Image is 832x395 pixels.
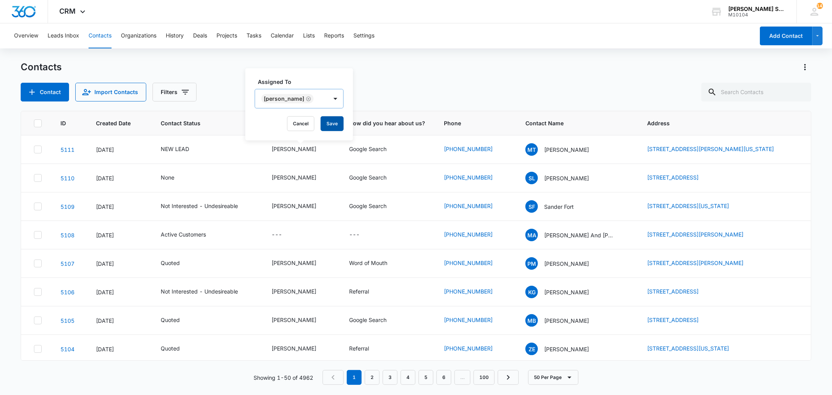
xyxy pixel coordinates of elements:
[728,6,785,12] div: account name
[525,200,538,213] span: SF
[444,287,507,297] div: Phone - (732) 255-1449 - Select to Edit Field
[444,173,493,181] a: [PHONE_NUMBER]
[161,145,203,154] div: Contact Status - NEW LEAD - Select to Edit Field
[271,23,294,48] button: Calendar
[349,230,374,240] div: How did you hear about us? - - Select to Edit Field
[60,232,75,238] a: Navigate to contact details page for Melissa And Jeff Deyro
[161,173,174,181] div: None
[96,119,131,127] span: Created Date
[353,23,374,48] button: Settings
[60,119,66,127] span: ID
[444,202,493,210] a: [PHONE_NUMBER]
[161,316,180,324] div: Quoted
[96,146,142,154] div: [DATE]
[271,230,296,240] div: Assigned To - - Select to Edit Field
[247,23,261,48] button: Tasks
[161,202,252,211] div: Contact Status - Not Interested - Undesireable - Select to Edit Field
[525,229,538,241] span: MA
[271,316,330,325] div: Assigned To - Brian Johnston - Select to Edit Field
[525,172,603,184] div: Contact Name - Sean Lucas - Select to Edit Field
[14,23,38,48] button: Overview
[544,146,589,154] p: [PERSON_NAME]
[647,145,788,154] div: Address - 3548 misty meadow dr, Dallas, Texas, 75287 - Select to Edit Field
[271,344,330,354] div: Assigned To - Ted DiMayo - Select to Edit Field
[525,257,538,270] span: PM
[365,370,380,385] a: Page 2
[349,202,401,211] div: How did you hear about us? - Google Search - Select to Edit Field
[21,83,69,101] button: Add Contact
[647,259,757,268] div: Address - 919 santa rosa ave, Wheaton, IL, 60187 - Select to Edit Field
[647,345,729,352] a: [STREET_ADDRESS][US_STATE]
[48,23,79,48] button: Leads Inbox
[60,175,75,181] a: Navigate to contact details page for Sean Lucas
[271,316,316,324] div: [PERSON_NAME]
[647,231,743,238] a: [STREET_ADDRESS][PERSON_NAME]
[271,145,330,154] div: Assigned To - Kenneth Florman - Select to Edit Field
[349,173,387,181] div: Google Search
[349,119,425,127] span: How did you hear about us?
[161,287,238,295] div: Not Interested - Undesireable
[323,370,519,385] nav: Pagination
[647,260,743,266] a: [STREET_ADDRESS][PERSON_NAME]
[60,7,76,15] span: CRM
[383,370,397,385] a: Page 3
[271,287,330,297] div: Assigned To - Kenneth Florman - Select to Edit Field
[647,202,743,211] div: Address - 97 Ranchero Rd, Clarkson, Kentucky, 42726 - Select to Edit Field
[161,230,220,240] div: Contact Status - Active Customers - Select to Edit Field
[75,83,146,101] button: Import Contacts
[349,316,387,324] div: Google Search
[444,230,493,238] a: [PHONE_NUMBER]
[525,229,628,241] div: Contact Name - Melissa And Jeff Deyro - Select to Edit Field
[271,259,330,268] div: Assigned To - Ted DiMayo - Select to Edit Field
[349,344,369,352] div: Referral
[525,200,588,213] div: Contact Name - Sander Fort - Select to Edit Field
[304,96,311,101] div: Remove Jim McDevitt
[161,287,252,297] div: Contact Status - Not Interested - Undesireable - Select to Edit Field
[166,23,184,48] button: History
[161,259,180,267] div: Quoted
[161,145,189,153] div: NEW LEAD
[96,231,142,239] div: [DATE]
[161,344,180,352] div: Quoted
[271,259,316,267] div: [PERSON_NAME]
[525,286,538,298] span: KG
[271,344,316,352] div: [PERSON_NAME]
[258,78,347,86] label: Assigned To
[349,145,387,153] div: Google Search
[525,314,603,327] div: Contact Name - Mark Balsano - Select to Edit Field
[347,370,362,385] em: 1
[349,259,401,268] div: How did you hear about us? - Word of Mouth - Select to Edit Field
[60,203,75,210] a: Navigate to contact details page for Sander Fort
[153,83,197,101] button: Filters
[525,314,538,327] span: MB
[96,317,142,325] div: [DATE]
[817,3,823,9] div: notifications count
[647,146,774,152] a: [STREET_ADDRESS][PERSON_NAME][US_STATE]
[444,145,493,153] a: [PHONE_NUMBER]
[544,174,589,182] p: [PERSON_NAME]
[544,345,589,353] p: [PERSON_NAME]
[264,96,304,101] div: [PERSON_NAME]
[349,202,387,210] div: Google Search
[349,287,383,297] div: How did you hear about us? - Referral - Select to Edit Field
[544,203,574,211] p: Sander Fort
[161,173,188,183] div: Contact Status - None - Select to Edit Field
[271,145,316,153] div: [PERSON_NAME]
[96,345,142,353] div: [DATE]
[161,230,206,238] div: Active Customers
[444,259,507,268] div: Phone - (630) 476-1092 - Select to Edit Field
[444,230,507,240] div: Phone - (708) 822-1156 - Select to Edit Field
[647,317,699,323] a: [STREET_ADDRESS]
[401,370,415,385] a: Page 4
[544,317,589,325] p: [PERSON_NAME]
[525,286,603,298] div: Contact Name - Kathleen Gillish - Select to Edit Field
[271,173,330,183] div: Assigned To - Jim McDevitt - Select to Edit Field
[349,259,387,267] div: Word of Mouth
[324,23,344,48] button: Reports
[525,172,538,184] span: SL
[60,346,75,352] a: Navigate to contact details page for Zach Eilers
[525,343,538,355] span: ZE
[525,119,617,127] span: Contact Name
[647,287,713,297] div: Address - 1885 Church Road, Toms River, NJ, 08753 - Select to Edit Field
[760,27,812,45] button: Add Contact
